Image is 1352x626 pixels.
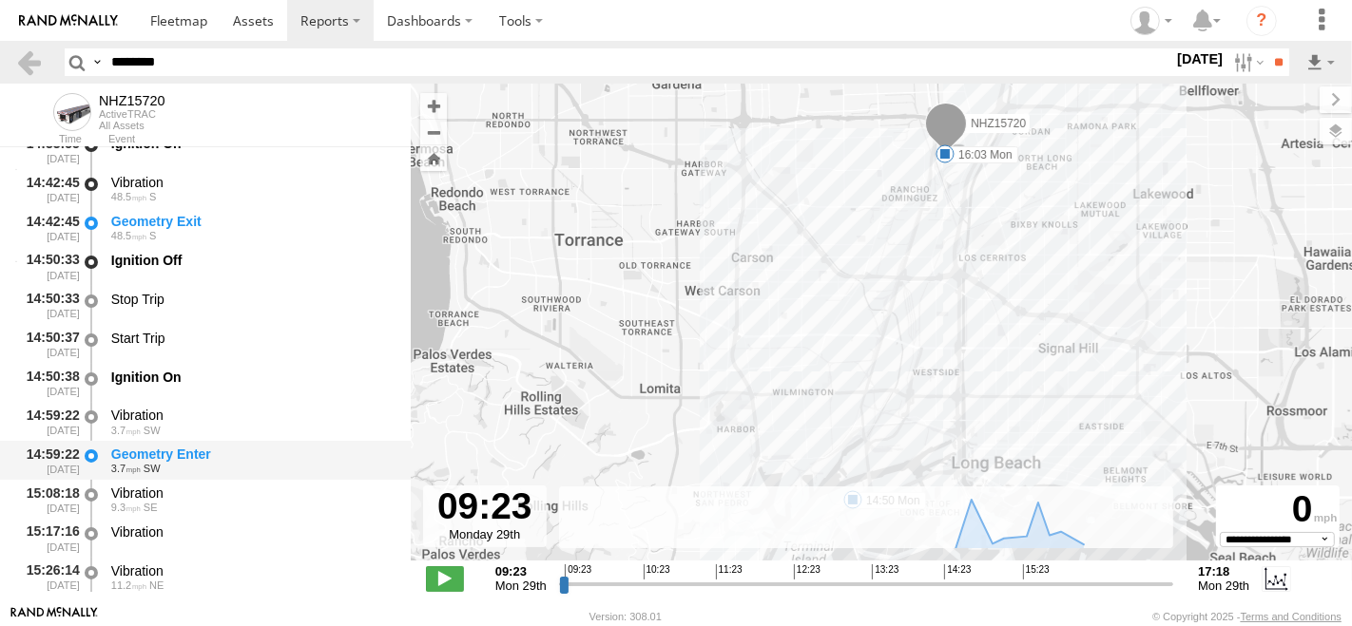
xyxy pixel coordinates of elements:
span: Mon 29th Sep 2025 [495,579,547,593]
div: 14:42:45 [DATE] [15,171,82,206]
label: Search Query [89,48,105,76]
div: Event [108,135,411,144]
div: 14:59:22 [DATE] [15,405,82,440]
div: Ignition Off [111,252,393,269]
img: rand-logo.svg [19,14,118,28]
span: 3.7 [111,463,141,474]
div: 15:08:18 [DATE] [15,482,82,517]
span: 13:23 [872,564,898,579]
div: Geometry Enter [111,446,393,463]
label: Export results as... [1304,48,1337,76]
span: 11:23 [716,564,743,579]
span: Heading: 197 [149,230,156,241]
span: 9.3 [111,502,141,513]
div: ActiveTRAC [99,108,165,120]
span: 3.7 [111,425,141,436]
label: Search Filter Options [1226,48,1267,76]
span: Heading: 63 [149,579,164,591]
div: 14:50:33 [DATE] [15,249,82,284]
div: Vibration [111,484,393,502]
div: 14:59:22 [DATE] [15,443,82,478]
div: 14:50:38 [DATE] [15,366,82,401]
div: 0 [1219,488,1337,532]
div: 15:17:16 [DATE] [15,521,82,556]
button: Zoom out [420,119,447,145]
span: 09:23 [565,564,591,579]
div: Vibration [111,407,393,424]
div: © Copyright 2025 - [1152,611,1342,622]
div: Start Trip [111,330,393,347]
div: Time [15,135,82,144]
a: Back to previous Page [15,48,43,76]
span: NHZ15720 [971,117,1026,130]
div: Vibration [111,174,393,191]
span: 11.2 [111,579,146,591]
div: Geometry Exit [111,213,393,230]
span: 10:23 [644,564,670,579]
i: ? [1246,6,1277,36]
button: Zoom in [420,93,447,119]
button: Zoom Home [420,145,447,171]
label: Play/Stop [426,566,464,591]
strong: 09:23 [495,564,547,579]
span: 48.5 [111,230,146,241]
a: Visit our Website [10,607,98,626]
span: 12:23 [794,564,821,579]
div: Ignition On [111,369,393,386]
span: 15:23 [1023,564,1050,579]
div: 14:33:55 [DATE] [15,133,82,168]
span: 14:23 [944,564,971,579]
label: [DATE] [1173,48,1226,69]
div: 14:42:45 [DATE] [15,210,82,245]
div: 14:50:37 [DATE] [15,327,82,362]
div: Version: 308.01 [589,611,662,622]
div: Vibration [111,562,393,579]
span: 48.5 [111,191,146,202]
div: Vibration [111,523,393,541]
span: Heading: 122 [144,502,158,513]
div: Zulema McIntosch [1124,7,1179,35]
a: Terms and Conditions [1241,611,1342,622]
span: Heading: 243 [144,425,161,436]
span: Heading: 197 [149,191,156,202]
div: Stop Trip [111,291,393,308]
label: 16:03 Mon [945,146,1018,163]
div: All Assets [99,120,165,131]
strong: 17:18 [1198,564,1249,579]
div: NHZ15720 - View Asset History [99,93,165,108]
div: 15:26:14 [DATE] [15,560,82,595]
span: Heading: 243 [144,463,161,474]
div: 14:50:33 [DATE] [15,288,82,323]
span: Mon 29th Sep 2025 [1198,579,1249,593]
